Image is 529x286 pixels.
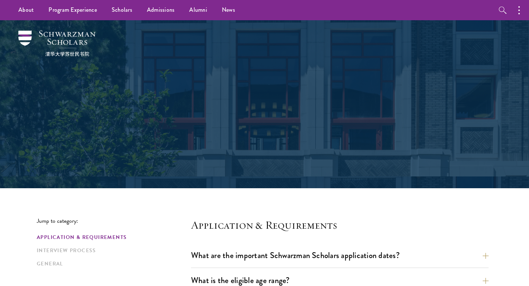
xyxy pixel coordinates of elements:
[18,31,96,56] img: Schwarzman Scholars
[37,218,191,224] p: Jump to category:
[37,260,187,268] a: General
[37,247,187,254] a: Interview Process
[191,218,489,232] h4: Application & Requirements
[191,247,489,264] button: What are the important Schwarzman Scholars application dates?
[37,233,187,241] a: Application & Requirements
